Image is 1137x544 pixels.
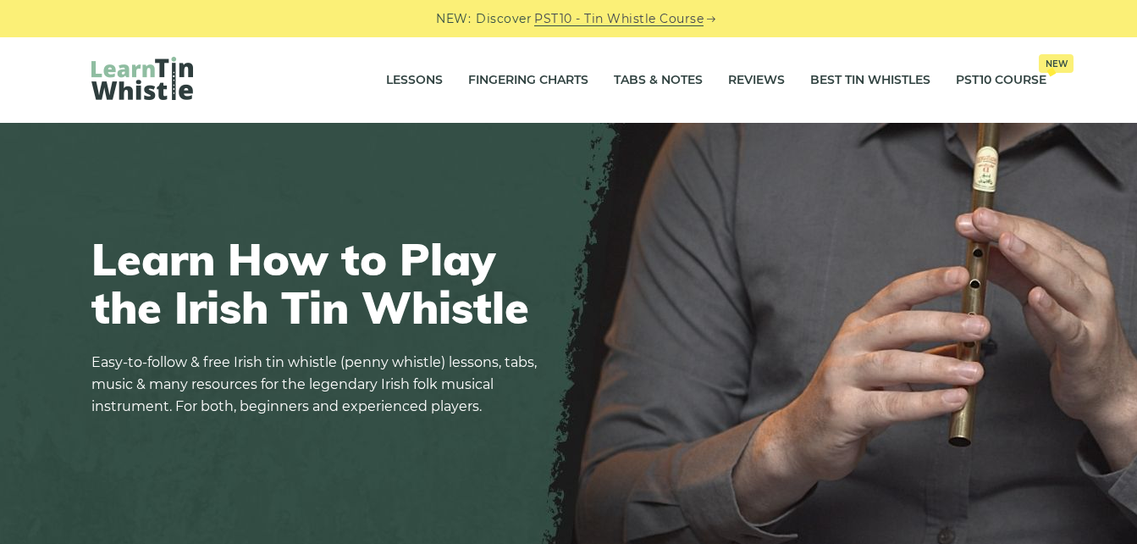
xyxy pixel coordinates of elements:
a: Reviews [728,59,785,102]
p: Easy-to-follow & free Irish tin whistle (penny whistle) lessons, tabs, music & many resources for... [91,352,549,418]
a: PST10 CourseNew [956,59,1046,102]
a: Fingering Charts [468,59,588,102]
h1: Learn How to Play the Irish Tin Whistle [91,235,549,331]
a: Lessons [386,59,443,102]
a: Best Tin Whistles [810,59,930,102]
a: Tabs & Notes [614,59,703,102]
img: LearnTinWhistle.com [91,57,193,100]
span: New [1039,54,1074,73]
